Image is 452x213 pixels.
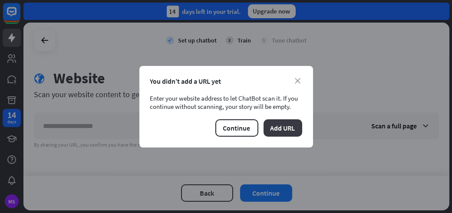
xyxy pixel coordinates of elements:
[150,94,302,111] div: Enter your website address to let ChatBot scan it. If you continue without scanning, your story w...
[215,119,258,137] button: Continue
[295,78,301,84] i: close
[150,77,302,85] div: You didn’t add a URL yet
[7,3,33,29] button: Open LiveChat chat widget
[264,119,302,137] button: Add URL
